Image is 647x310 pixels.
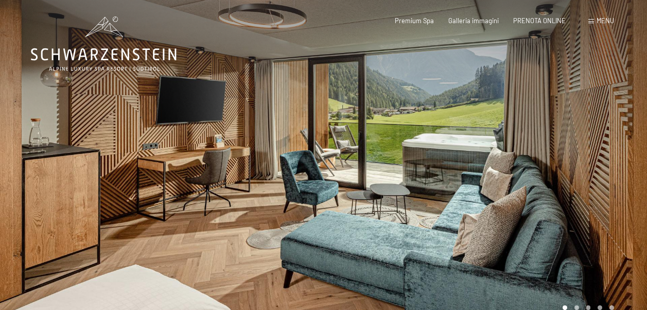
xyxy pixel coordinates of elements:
a: Premium Spa [395,16,434,25]
span: Menu [597,16,614,25]
a: PRENOTA ONLINE [513,16,566,25]
a: Galleria immagini [448,16,499,25]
